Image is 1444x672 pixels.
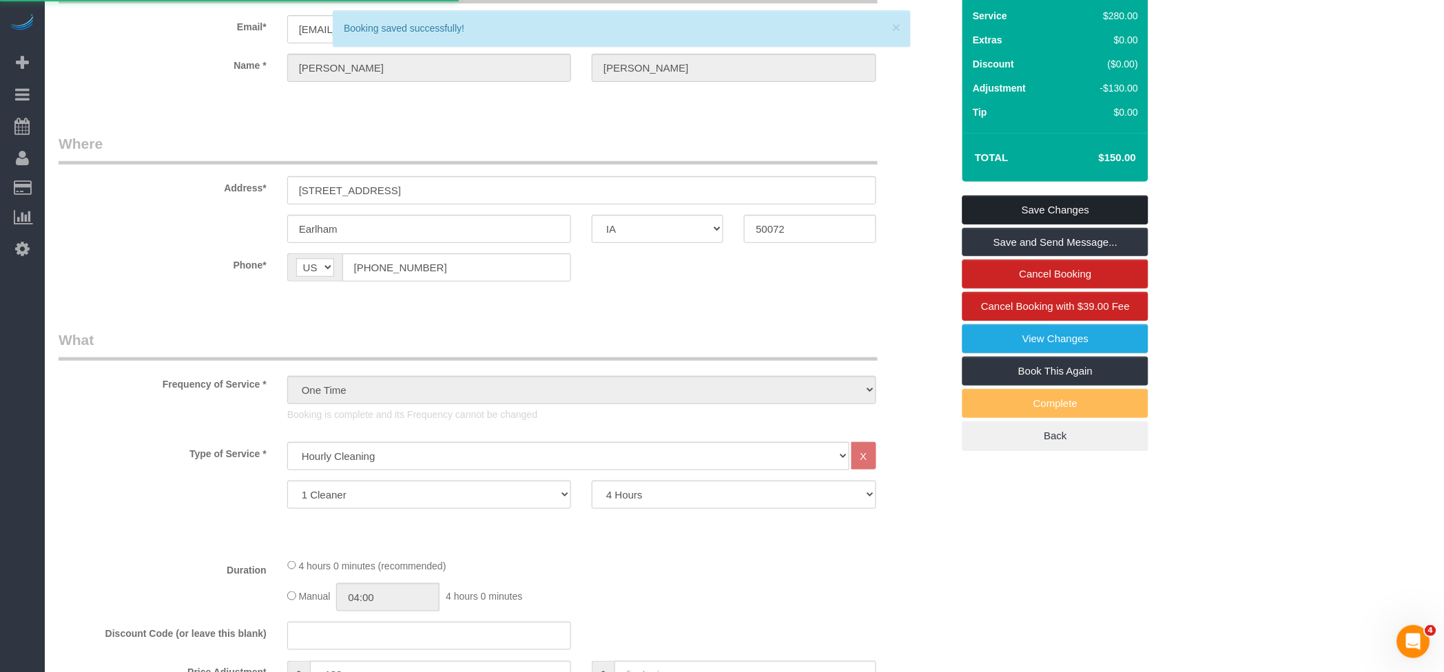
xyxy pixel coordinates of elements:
[287,54,571,82] input: First Name*
[1397,625,1430,658] iframe: Intercom live chat
[299,560,446,571] span: 4 hours 0 minutes (recommended)
[973,33,1002,47] label: Extras
[592,54,876,82] input: Last Name*
[8,14,36,33] img: Automaid Logo
[59,330,878,361] legend: What
[48,15,277,34] label: Email*
[48,253,277,272] label: Phone*
[48,176,277,195] label: Address*
[973,57,1014,71] label: Discount
[962,260,1148,288] a: Cancel Booking
[962,324,1148,353] a: View Changes
[973,105,987,119] label: Tip
[48,622,277,640] label: Discount Code (or leave this blank)
[287,215,571,243] input: City*
[1071,105,1138,119] div: $0.00
[48,54,277,72] label: Name *
[344,21,899,35] div: Booking saved successfully!
[1425,625,1436,636] span: 4
[287,408,876,421] p: Booking is complete and its Frequency cannot be changed
[962,421,1148,450] a: Back
[981,300,1130,312] span: Cancel Booking with $39.00 Fee
[962,292,1148,321] a: Cancel Booking with $39.00 Fee
[299,591,331,602] span: Manual
[1071,81,1138,95] div: -$130.00
[48,558,277,577] label: Duration
[962,357,1148,386] a: Book This Again
[48,372,277,391] label: Frequency of Service *
[1071,9,1138,23] div: $280.00
[287,15,571,43] input: Email*
[342,253,571,282] input: Phone*
[892,20,900,34] button: ×
[973,81,1026,95] label: Adjustment
[48,442,277,461] label: Type of Service *
[975,151,1009,163] strong: Total
[1058,152,1136,164] h4: $150.00
[446,591,522,602] span: 4 hours 0 minutes
[59,134,878,165] legend: Where
[1071,57,1138,71] div: ($0.00)
[1071,33,1138,47] div: $0.00
[962,196,1148,224] a: Save Changes
[973,9,1007,23] label: Service
[744,215,876,243] input: Zip Code*
[962,228,1148,257] a: Save and Send Message...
